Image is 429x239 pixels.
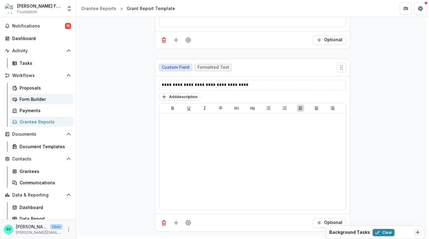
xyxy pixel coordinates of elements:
[12,48,64,53] span: Activity
[20,119,69,125] div: Grantee Reports
[265,105,272,112] button: Bullet List
[2,21,74,31] button: Notifications15
[329,230,370,235] h2: Background Tasks
[10,117,74,127] a: Grantee Reports
[183,218,193,228] button: Field Settings
[297,105,304,112] button: Align Left
[12,24,65,29] span: Notifications
[10,178,74,188] a: Communications
[127,5,175,12] div: Grant Report Template
[373,229,395,236] button: Clear
[12,35,69,42] div: Dashboard
[217,105,224,112] button: Strike
[20,179,69,186] div: Communications
[20,85,69,91] div: Proposals
[249,105,256,112] button: Heading 2
[183,35,193,45] button: Field Settings
[313,105,320,112] button: Align Center
[10,214,74,224] a: Data Report
[10,58,74,68] a: Tasks
[400,2,412,15] button: Partners
[20,96,69,102] div: Form Builder
[10,94,74,104] a: Form Builder
[65,23,71,29] span: 15
[2,33,74,43] a: Dashboard
[2,190,74,200] button: Open Data & Reporting
[20,204,69,211] div: Dashboard
[20,107,69,114] div: Payments
[2,154,74,164] button: Open Contacts
[171,35,181,45] button: Add field
[5,4,15,13] img: Schlecht Family Foundation
[329,105,336,112] button: Align Right
[159,218,169,228] button: Delete field
[185,105,193,112] button: Underline
[6,227,11,231] div: Stephanie Schlecht
[233,105,240,112] button: Heading 1
[16,230,63,235] p: [PERSON_NAME][EMAIL_ADDRESS][DOMAIN_NAME]
[20,60,69,66] div: Tasks
[171,218,181,228] button: Add field
[12,193,64,198] span: Data & Reporting
[337,63,346,72] button: Move field
[20,215,69,222] div: Data Report
[17,3,63,9] div: [PERSON_NAME] Family Foundation
[79,4,178,13] nav: breadcrumb
[12,73,64,78] span: Workflows
[65,226,72,233] button: More
[10,166,74,176] a: Grantees
[414,2,427,15] button: Get Help
[16,223,48,230] p: [PERSON_NAME]
[79,4,119,13] a: Grantee Reports
[169,105,176,112] button: Bold
[17,9,37,15] span: Foundation
[2,46,74,56] button: Open Activity
[197,65,229,70] span: Formatted Text
[81,5,116,12] div: Grantee Reports
[313,218,346,228] button: Required
[2,129,74,139] button: Open Documents
[201,105,208,112] button: Italicize
[10,105,74,116] a: Payments
[20,143,69,150] div: Document Templates
[159,93,200,101] button: Adddescription
[10,142,74,152] a: Document Templates
[281,105,288,112] button: Ordered List
[313,35,346,45] button: Required
[65,2,74,15] button: Open entity switcher
[20,168,69,175] div: Grantees
[159,35,169,45] button: Delete field
[50,224,63,230] p: User
[2,71,74,80] button: Open Workflows
[12,132,64,137] span: Documents
[10,202,74,212] a: Dashboard
[12,156,64,162] span: Contacts
[162,65,189,70] span: Custom Field
[10,83,74,93] a: Proposals
[414,229,421,236] button: Dismiss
